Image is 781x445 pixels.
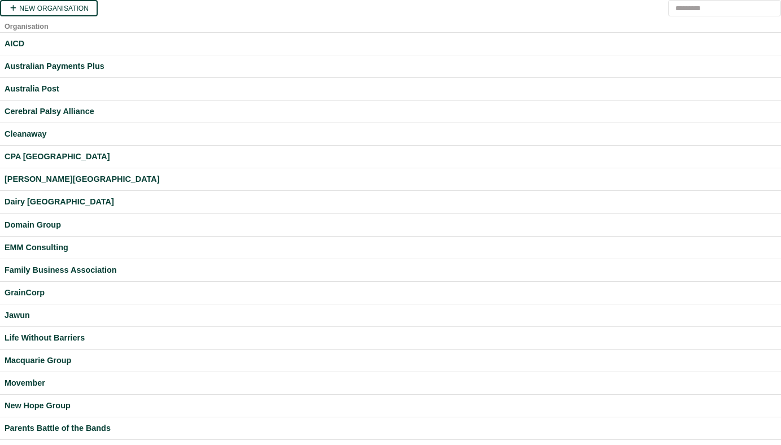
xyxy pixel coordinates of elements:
a: [PERSON_NAME][GEOGRAPHIC_DATA] [5,173,776,186]
a: EMM Consulting [5,241,776,254]
a: Cerebral Palsy Alliance [5,105,776,118]
a: Australian Payments Plus [5,60,776,73]
a: Life Without Barriers [5,331,776,344]
a: Macquarie Group [5,354,776,367]
a: Australia Post [5,82,776,95]
a: CPA [GEOGRAPHIC_DATA] [5,150,776,163]
a: Movember [5,377,776,390]
a: Dairy [GEOGRAPHIC_DATA] [5,195,776,208]
a: AICD [5,37,776,50]
a: Jawun [5,309,776,322]
a: Cleanaway [5,128,776,141]
a: Domain Group [5,219,776,232]
a: New Hope Group [5,399,776,412]
a: Family Business Association [5,264,776,277]
a: Parents Battle of the Bands [5,422,776,435]
a: GrainCorp [5,286,776,299]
